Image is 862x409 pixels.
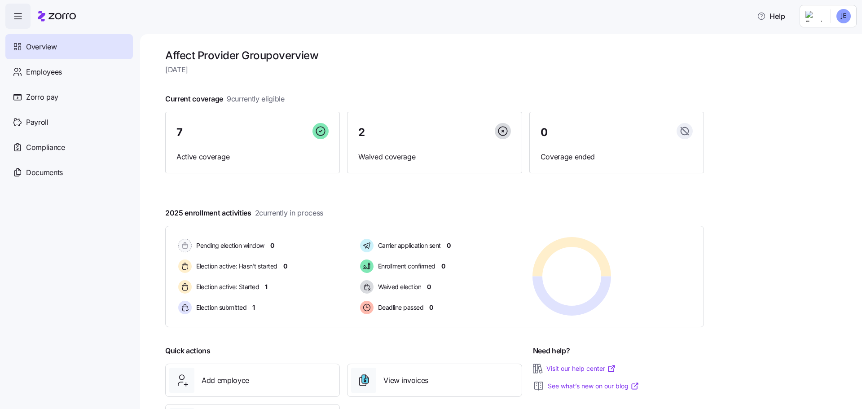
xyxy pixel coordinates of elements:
[194,282,259,291] span: Election active: Started
[375,303,424,312] span: Deadline passed
[283,262,287,271] span: 0
[5,110,133,135] a: Payroll
[194,303,246,312] span: Election submitted
[255,207,323,219] span: 2 currently in process
[176,127,183,138] span: 7
[441,262,445,271] span: 0
[358,151,510,163] span: Waived coverage
[447,241,451,250] span: 0
[194,262,277,271] span: Election active: Hasn't started
[383,375,428,386] span: View invoices
[202,375,249,386] span: Add employee
[227,93,285,105] span: 9 currently eligible
[165,207,323,219] span: 2025 enrollment activities
[541,151,693,163] span: Coverage ended
[548,382,639,391] a: See what’s new on our blog
[533,345,570,356] span: Need help?
[194,241,264,250] span: Pending election window
[252,303,255,312] span: 1
[26,41,57,53] span: Overview
[375,262,435,271] span: Enrollment confirmed
[26,66,62,78] span: Employees
[5,59,133,84] a: Employees
[750,7,792,25] button: Help
[805,11,823,22] img: Employer logo
[429,303,433,312] span: 0
[5,34,133,59] a: Overview
[836,9,851,23] img: 53e158b0a6e4d576aaabe60d9f04b2f0
[375,241,441,250] span: Carrier application sent
[546,364,616,373] a: Visit our help center
[26,142,65,153] span: Compliance
[541,127,548,138] span: 0
[265,282,268,291] span: 1
[757,11,785,22] span: Help
[26,117,48,128] span: Payroll
[5,84,133,110] a: Zorro pay
[427,282,431,291] span: 0
[176,151,329,163] span: Active coverage
[26,167,63,178] span: Documents
[5,160,133,185] a: Documents
[375,282,422,291] span: Waived election
[270,241,274,250] span: 0
[165,48,704,62] h1: Affect Provider Group overview
[5,135,133,160] a: Compliance
[26,92,58,103] span: Zorro pay
[165,93,285,105] span: Current coverage
[165,64,704,75] span: [DATE]
[358,127,365,138] span: 2
[165,345,211,356] span: Quick actions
